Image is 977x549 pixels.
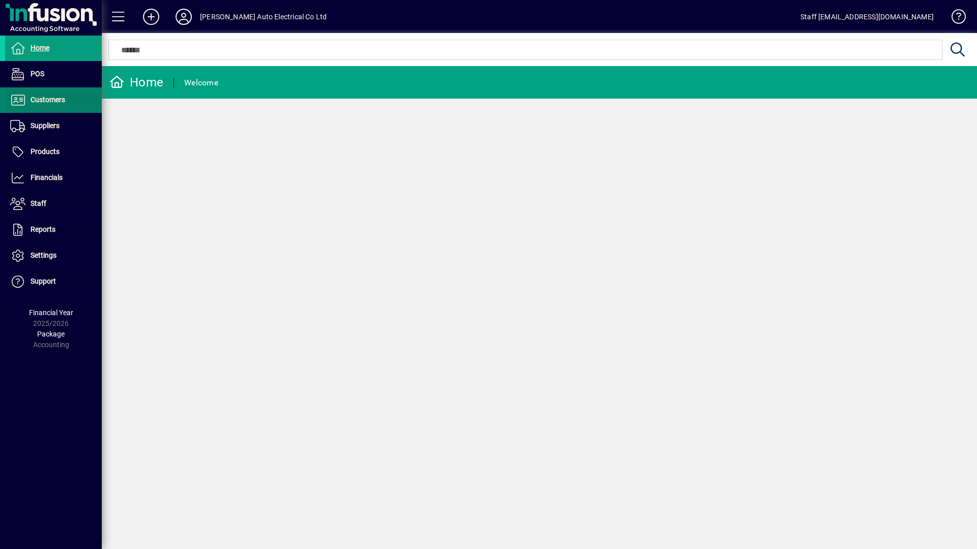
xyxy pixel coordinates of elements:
span: Reports [31,225,55,233]
a: Financials [5,165,102,191]
div: [PERSON_NAME] Auto Electrical Co Ltd [200,9,327,25]
button: Profile [167,8,200,26]
span: Settings [31,251,56,259]
a: Suppliers [5,113,102,139]
button: Add [135,8,167,26]
a: POS [5,62,102,87]
a: Knowledge Base [944,2,964,35]
span: Home [31,44,49,52]
a: Support [5,269,102,294]
span: POS [31,70,44,78]
a: Reports [5,217,102,242]
span: Package [37,330,65,338]
span: Financial Year [29,309,73,317]
span: Financials [31,173,63,181]
div: Staff [EMAIL_ADDRESS][DOMAIN_NAME] [800,9,934,25]
div: Welcome [184,75,218,91]
span: Staff [31,199,46,207]
a: Customers [5,87,102,113]
span: Suppliers [31,121,60,130]
a: Products [5,139,102,165]
div: Home [109,74,163,90]
span: Products [31,147,60,156]
span: Support [31,277,56,285]
span: Customers [31,96,65,104]
a: Staff [5,191,102,217]
a: Settings [5,243,102,268]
